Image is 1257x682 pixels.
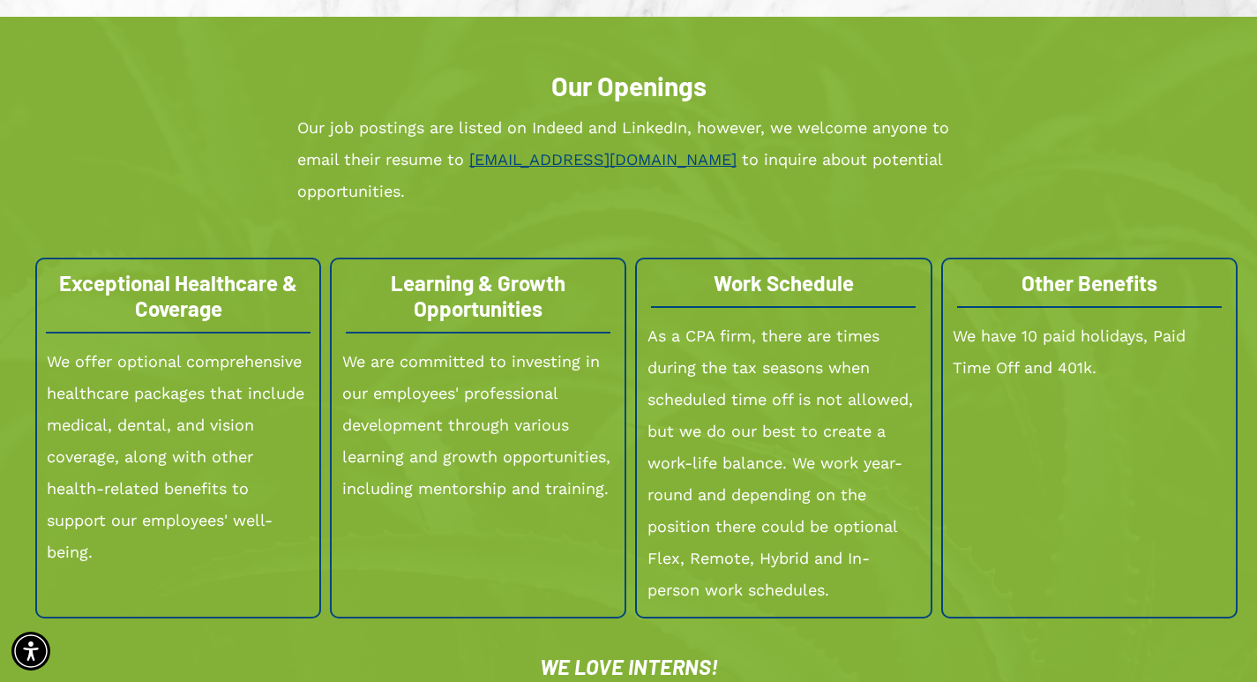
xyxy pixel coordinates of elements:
[47,352,304,561] span: We offer optional comprehensive healthcare packages that include medical, dental, and vision cove...
[1021,270,1157,296] span: Other Benefits
[540,654,718,679] span: WE LOVE INTERNS!
[391,270,565,321] span: Learning & Growth Opportunities
[297,118,949,169] span: Our job postings are listed on Indeed and LinkedIn, however, we welcome anyone to email their res...
[714,270,854,296] span: Work Schedule
[551,70,707,101] span: Our Openings
[59,270,297,321] span: Exceptional Healthcare & Coverage
[647,326,913,599] span: As a CPA firm, there are times during the tax seasons when scheduled time off is not allowed, but...
[469,150,737,169] a: [EMAIL_ADDRESS][DOMAIN_NAME]
[11,632,50,671] div: Accessibility Menu
[342,352,610,498] span: We are committed to investing in our employees' professional development through various learning...
[953,326,1186,377] span: We have 10 paid holidays, Paid Time Off and 401k.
